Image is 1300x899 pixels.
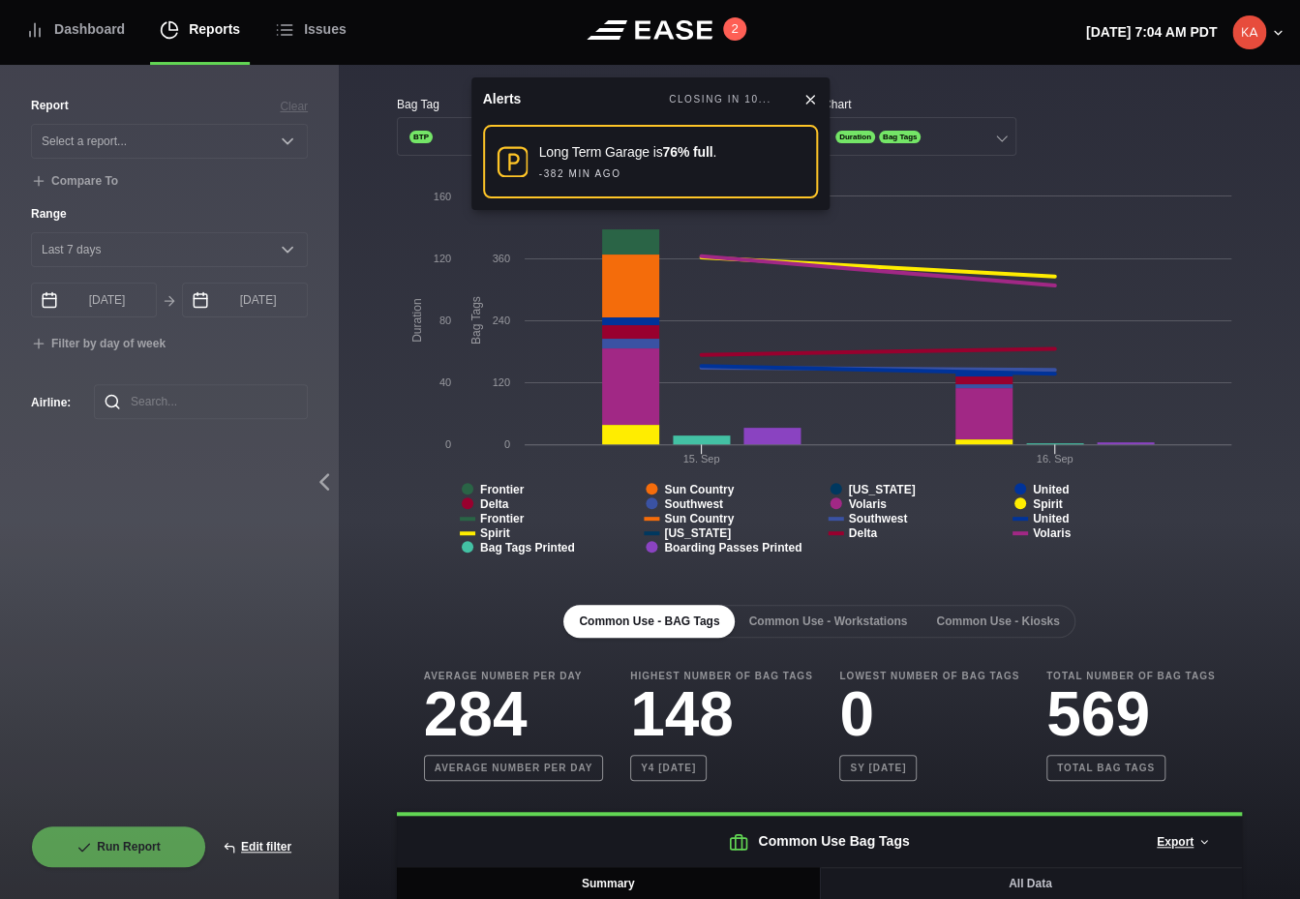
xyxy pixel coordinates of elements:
[823,96,1016,113] div: Chart
[823,117,1016,156] button: DurationBag Tags
[504,438,510,450] text: 0
[280,98,308,115] button: Clear
[563,605,735,638] button: Common Use - BAG Tags
[439,376,451,388] text: 40
[849,497,887,511] tspan: Volaris
[839,669,1019,683] b: Lowest Number of Bag Tags
[31,394,63,411] label: Airline :
[94,384,308,419] input: Search...
[835,131,875,143] span: Duration
[424,755,604,781] b: Average number per day
[669,92,771,107] div: CLOSING IN 10...
[1037,453,1073,464] tspan: 16. Sep
[879,131,921,143] span: Bag Tags
[664,483,734,496] tspan: Sun Country
[31,337,166,352] button: Filter by day of week
[424,669,604,683] b: Average Number Per Day
[31,97,69,114] label: Report
[206,825,308,868] button: Edit filter
[397,96,590,113] div: Bag Tag
[1046,669,1215,683] b: Total Number of Bag Tags
[630,755,707,781] b: Y4 [DATE]
[409,131,433,143] span: BTP
[539,166,621,181] div: -382 MIN AGO
[397,816,1242,867] h2: Common Use Bag Tags
[1140,821,1226,863] button: Export
[664,526,731,540] tspan: [US_STATE]
[1033,483,1069,496] tspan: United
[630,683,813,745] h3: 148
[493,253,510,264] text: 360
[1046,755,1165,781] b: Total bag tags
[1033,512,1069,525] tspan: United
[424,683,604,745] h3: 284
[483,89,522,109] div: Alerts
[1046,683,1215,745] h3: 569
[539,142,716,163] div: Long Term Garage is .
[480,483,525,496] tspan: Frontier
[839,755,917,781] b: SY [DATE]
[664,512,734,525] tspan: Sun Country
[397,117,590,156] button: BTP
[445,438,451,450] text: 0
[434,253,451,264] text: 120
[664,497,723,511] tspan: Southwest
[480,526,510,540] tspan: Spirit
[1232,15,1266,49] img: 0c8087e687f139fc6611fe4bca07326e
[1033,526,1071,540] tspan: Volaris
[849,512,908,525] tspan: Southwest
[31,205,308,223] label: Range
[31,283,157,317] input: mm/dd/yyyy
[921,605,1074,638] button: Common Use - Kiosks
[1033,497,1063,511] tspan: Spirit
[439,315,451,326] text: 80
[723,17,746,41] button: 2
[493,376,510,388] text: 120
[839,683,1019,745] h3: 0
[480,541,575,554] tspan: Bag Tags Printed
[480,497,509,511] tspan: Delta
[849,483,916,496] tspan: [US_STATE]
[683,453,720,464] tspan: 15. Sep
[1086,22,1217,43] p: [DATE] 7:04 AM PDT
[662,144,712,160] strong: 76% full
[664,541,801,554] tspan: Boarding Passes Printed
[849,526,878,540] tspan: Delta
[630,669,813,683] b: Highest Number of Bag Tags
[469,296,483,345] tspan: Bag Tags
[31,174,118,190] button: Compare To
[493,315,510,326] text: 240
[410,298,424,342] tspan: Duration
[182,283,308,317] input: mm/dd/yyyy
[480,512,525,525] tspan: Frontier
[733,605,922,638] button: Common Use - Workstations
[434,191,451,202] text: 160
